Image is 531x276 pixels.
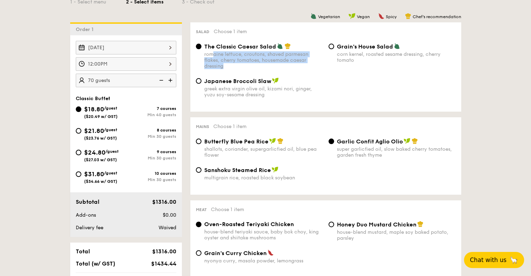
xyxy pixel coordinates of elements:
[155,74,166,87] img: icon-reduce.1d2dbef1.svg
[84,127,104,135] span: $21.80
[204,86,323,98] div: greek extra virgin olive oil, kizami nori, ginger, yuzu soy-sesame dressing
[126,134,176,139] div: Min 30 guests
[104,127,117,132] span: /guest
[76,248,90,255] span: Total
[204,258,323,264] div: nyonya curry, masala powder, lemongrass
[337,43,393,50] span: Grain's House Salad
[214,29,247,35] span: Choose 1 item
[76,106,81,112] input: $18.80/guest($20.49 w/ GST)7 coursesMin 40 guests
[204,78,271,84] span: Japanese Broccoli Slaw
[196,222,201,227] input: Oven-Roasted Teriyaki Chickenhouse-blend teriyaki sauce, baby bok choy, king oyster and shiitake ...
[405,13,411,19] img: icon-chef-hat.a58ddaea.svg
[104,171,117,176] span: /guest
[126,171,176,176] div: 10 courses
[213,124,246,129] span: Choose 1 item
[196,167,201,173] input: Sanshoku Steamed Ricemultigrain rice, roasted black soybean
[126,112,176,117] div: Min 40 guests
[126,156,176,161] div: Min 30 guests
[329,222,334,227] input: Honey Duo Mustard Chickenhouse-blend mustard, maple soy baked potato, parsley
[337,221,416,228] span: Honey Duo Mustard Chicken
[104,106,117,111] span: /guest
[329,139,334,144] input: Garlic Confit Aglio Oliosuper garlicfied oil, slow baked cherry tomatoes, garden fresh thyme
[76,74,176,87] input: Number of guests
[84,157,117,162] span: ($27.03 w/ GST)
[76,171,81,177] input: $31.80/guest($34.66 w/ GST)10 coursesMin 30 guests
[196,139,201,144] input: Butterfly Blue Pea Riceshallots, coriander, supergarlicfied oil, blue pea flower
[272,77,279,84] img: icon-vegan.f8ff3823.svg
[158,225,176,231] span: Waived
[76,199,99,205] span: Subtotal
[394,43,400,49] img: icon-vegetarian.fe4039eb.svg
[126,128,176,133] div: 8 courses
[76,96,110,102] span: Classic Buffet
[84,170,104,178] span: $31.80
[196,207,207,212] span: Meat
[162,212,176,218] span: $0.00
[196,44,201,49] input: The Classic Caesar Saladromaine lettuce, croutons, shaved parmesan flakes, cherry tomatoes, house...
[378,13,384,19] img: icon-spicy.37a8142b.svg
[84,136,117,141] span: ($23.76 w/ GST)
[204,229,323,241] div: house-blend teriyaki sauce, baby bok choy, king oyster and shiitake mushrooms
[412,138,418,144] img: icon-chef-hat.a58ddaea.svg
[84,179,117,184] span: ($34.66 w/ GST)
[509,256,518,264] span: 🦙
[152,248,176,255] span: $1316.00
[126,149,176,154] div: 9 courses
[470,256,507,263] span: Chat with us
[417,221,423,227] img: icon-chef-hat.a58ddaea.svg
[337,229,456,241] div: house-blend mustard, maple soy baked potato, parsley
[386,14,397,19] span: Spicy
[204,51,323,69] div: romaine lettuce, croutons, shaved parmesan flakes, cherry tomatoes, housemade caesar dressing
[337,138,403,145] span: Garlic Confit Aglio Olio
[310,13,317,19] img: icon-vegetarian.fe4039eb.svg
[76,27,96,32] span: Order 1
[126,106,176,111] div: 7 courses
[272,166,279,173] img: icon-vegan.f8ff3823.svg
[337,51,456,63] div: corn kernel, roasted sesame dressing, cherry tomato
[204,43,276,50] span: The Classic Caesar Salad
[126,177,176,182] div: Min 30 guests
[84,105,104,113] span: $18.80
[267,249,274,256] img: icon-spicy.37a8142b.svg
[204,221,294,227] span: Oven-Roasted Teriyaki Chicken
[269,138,276,144] img: icon-vegan.f8ff3823.svg
[196,250,201,256] input: Grain's Curry Chickennyonya curry, masala powder, lemongrass
[152,199,176,205] span: $1316.00
[285,43,291,49] img: icon-chef-hat.a58ddaea.svg
[204,138,268,145] span: Butterfly Blue Pea Rice
[404,138,411,144] img: icon-vegan.f8ff3823.svg
[277,43,283,49] img: icon-vegetarian.fe4039eb.svg
[76,57,176,71] input: Event time
[76,260,115,267] span: Total (w/ GST)
[196,78,201,84] input: Japanese Broccoli Slawgreek extra virgin olive oil, kizami nori, ginger, yuzu soy-sesame dressing
[76,150,81,155] input: $24.80/guest($27.03 w/ GST)9 coursesMin 30 guests
[105,149,119,154] span: /guest
[357,14,370,19] span: Vegan
[84,114,118,119] span: ($20.49 w/ GST)
[211,207,244,212] span: Choose 1 item
[277,138,283,144] img: icon-chef-hat.a58ddaea.svg
[464,252,524,268] button: Chat with us🦙
[204,250,267,256] span: Grain's Curry Chicken
[76,41,176,54] input: Event date
[337,146,456,158] div: super garlicfied oil, slow baked cherry tomatoes, garden fresh thyme
[76,225,103,231] span: Delivery fee
[348,13,355,19] img: icon-vegan.f8ff3823.svg
[413,14,461,19] span: Chef's recommendation
[84,149,105,156] span: $24.80
[76,128,81,134] input: $21.80/guest($23.76 w/ GST)8 coursesMin 30 guests
[196,124,209,129] span: Mains
[166,74,176,87] img: icon-add.58712e84.svg
[196,29,209,34] span: Salad
[204,175,323,181] div: multigrain rice, roasted black soybean
[151,260,176,267] span: $1434.44
[204,167,271,173] span: Sanshoku Steamed Rice
[318,14,340,19] span: Vegetarian
[76,212,96,218] span: Add-ons
[204,146,323,158] div: shallots, coriander, supergarlicfied oil, blue pea flower
[329,44,334,49] input: Grain's House Saladcorn kernel, roasted sesame dressing, cherry tomato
